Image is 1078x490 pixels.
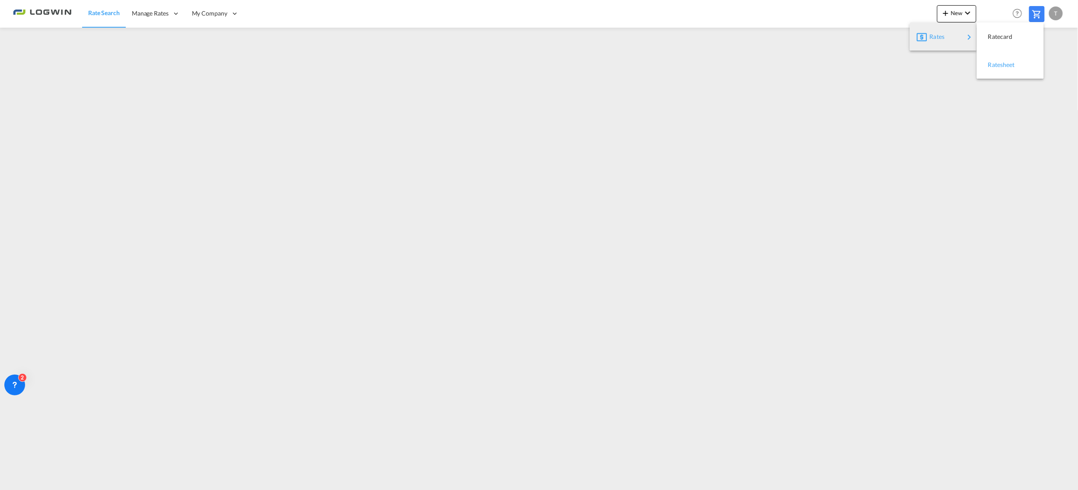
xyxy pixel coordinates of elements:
span: Ratesheet [988,56,998,73]
div: Ratesheet [984,54,1037,76]
md-icon: icon-chevron-right [964,32,975,42]
span: Ratecard [988,28,998,45]
span: Rates [930,28,940,45]
div: Ratecard [984,26,1037,48]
